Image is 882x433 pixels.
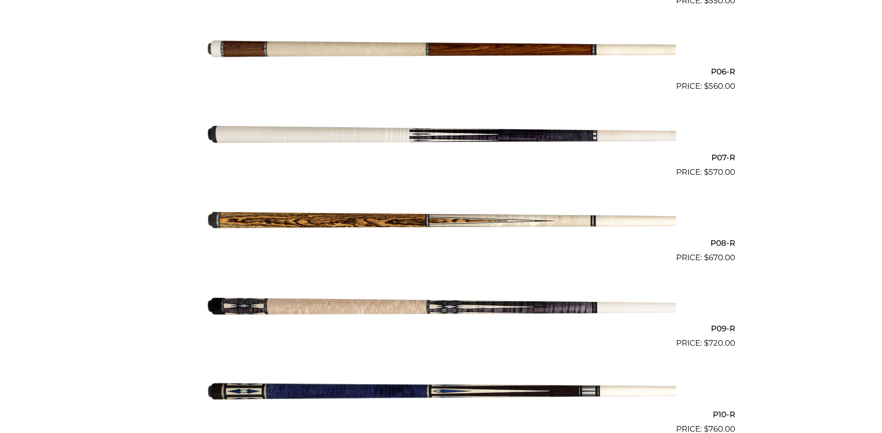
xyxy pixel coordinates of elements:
a: P08-R $670.00 [147,182,735,264]
bdi: 670.00 [704,253,735,262]
h2: P07-R [147,149,735,166]
bdi: 560.00 [704,81,735,91]
h2: P06-R [147,63,735,80]
span: $ [704,81,709,91]
span: $ [704,253,709,262]
a: P06-R $560.00 [147,11,735,92]
bdi: 570.00 [704,167,735,177]
img: P10-R [206,353,676,431]
img: P09-R [206,268,676,346]
a: P07-R $570.00 [147,96,735,178]
h2: P09-R [147,320,735,337]
span: $ [704,338,709,348]
h2: P10-R [147,406,735,423]
span: $ [704,167,709,177]
img: P08-R [206,182,676,260]
img: P06-R [206,11,676,89]
bdi: 720.00 [704,338,735,348]
a: P09-R $720.00 [147,268,735,349]
img: P07-R [206,96,676,174]
h2: P08-R [147,235,735,252]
